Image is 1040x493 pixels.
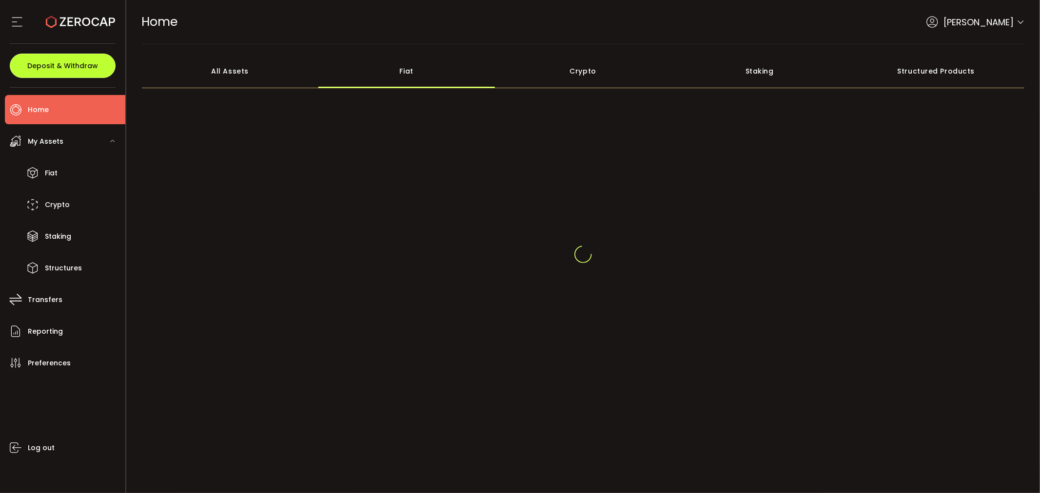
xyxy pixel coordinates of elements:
[28,134,63,149] span: My Assets
[45,261,82,275] span: Structures
[943,16,1014,29] span: [PERSON_NAME]
[28,324,63,339] span: Reporting
[848,54,1024,88] div: Structured Products
[142,54,318,88] div: All Assets
[27,62,98,69] span: Deposit & Withdraw
[28,103,49,117] span: Home
[142,13,178,30] span: Home
[495,54,671,88] div: Crypto
[45,166,58,180] span: Fiat
[318,54,495,88] div: Fiat
[671,54,848,88] div: Staking
[10,54,116,78] button: Deposit & Withdraw
[28,441,55,455] span: Log out
[28,293,62,307] span: Transfers
[45,198,70,212] span: Crypto
[28,356,71,370] span: Preferences
[45,229,71,244] span: Staking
